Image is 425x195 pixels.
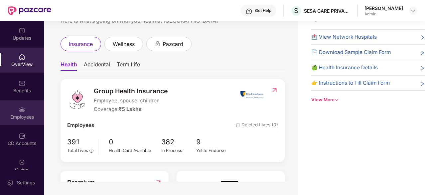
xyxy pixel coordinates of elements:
[109,147,161,154] div: Health Card Available
[420,65,425,72] span: right
[311,79,390,87] span: 👉 Instructions to Fill Claim Form
[94,86,168,96] span: Group Health Insurance
[420,50,425,56] span: right
[69,40,93,48] span: insurance
[246,8,252,15] img: svg+xml;base64,PHN2ZyBpZD0iSGVscC0zMngzMiIgeG1sbnM9Imh0dHA6Ly93d3cudzMub3JnLzIwMDAvc3ZnIiB3aWR0aD...
[19,106,25,113] img: svg+xml;base64,PHN2ZyBpZD0iRW1wbG95ZWVzIiB4bWxucz0iaHR0cDovL3d3dy53My5vcmcvMjAwMC9zdmciIHdpZHRoPS...
[364,5,403,11] div: [PERSON_NAME]
[304,8,351,14] div: SESA CARE PRIVATE LIMITED
[364,11,403,17] div: Admin
[113,40,135,48] span: wellness
[236,123,240,127] img: deleteIcon
[7,179,14,186] img: svg+xml;base64,PHN2ZyBpZD0iU2V0dGluZy0yMHgyMCIgeG1sbnM9Imh0dHA6Ly93d3cudzMub3JnLzIwMDAvc3ZnIiB3aW...
[19,54,25,60] img: svg+xml;base64,PHN2ZyBpZD0iSG9tZSIgeG1sbnM9Imh0dHA6Ly93d3cudzMub3JnLzIwMDAvc3ZnIiB3aWR0aD0iMjAiIG...
[109,137,161,148] span: 0
[19,27,25,34] img: svg+xml;base64,PHN2ZyBpZD0iVXBkYXRlZCIgeG1sbnM9Imh0dHA6Ly93d3cudzMub3JnLzIwMDAvc3ZnIiB3aWR0aD0iMj...
[335,98,339,102] span: down
[67,137,93,148] span: 391
[239,86,264,103] img: insurerIcon
[155,41,161,47] div: animation
[196,137,231,148] span: 9
[67,177,95,187] span: Premium
[255,8,271,13] div: Get Help
[410,8,416,13] img: svg+xml;base64,PHN2ZyBpZD0iRHJvcGRvd24tMzJ4MzIiIHhtbG5zPSJodHRwOi8vd3d3LnczLm9yZy8yMDAwL3N2ZyIgd2...
[420,80,425,87] span: right
[84,61,110,71] span: Accidental
[67,148,88,153] span: Total Lives
[67,90,87,110] img: logo
[294,7,298,15] span: S
[196,147,231,154] div: Yet to Endorse
[94,97,168,105] span: Employee, spouse, children
[311,33,377,41] span: 🏥 View Network Hospitals
[19,133,25,139] img: svg+xml;base64,PHN2ZyBpZD0iQ0RfQWNjb3VudHMiIGRhdGEtbmFtZT0iQ0QgQWNjb3VudHMiIHhtbG5zPSJodHRwOi8vd3...
[19,80,25,87] img: svg+xml;base64,PHN2ZyBpZD0iQmVuZWZpdHMiIHhtbG5zPSJodHRwOi8vd3d3LnczLm9yZy8yMDAwL3N2ZyIgd2lkdGg9Ij...
[311,96,425,103] div: View More
[236,121,278,129] span: Deleted Lives (0)
[119,106,142,112] span: ₹5 Lakhs
[311,48,391,56] span: 📄 Download Sample Claim Form
[89,149,93,152] span: info-circle
[19,159,25,166] img: svg+xml;base64,PHN2ZyBpZD0iQ2xhaW0iIHhtbG5zPSJodHRwOi8vd3d3LnczLm9yZy8yMDAwL3N2ZyIgd2lkdGg9IjIwIi...
[8,6,51,15] img: New Pazcare Logo
[117,61,140,71] span: Term Life
[67,121,94,129] span: Employees
[311,64,378,72] span: 🍏 Health Insurance Details
[155,177,162,187] img: RedirectIcon
[271,87,278,93] img: RedirectIcon
[161,147,197,154] div: In Process
[15,179,37,186] div: Settings
[163,40,183,48] span: pazcard
[61,61,77,71] span: Health
[161,137,197,148] span: 382
[420,34,425,41] span: right
[94,105,168,113] div: Coverage:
